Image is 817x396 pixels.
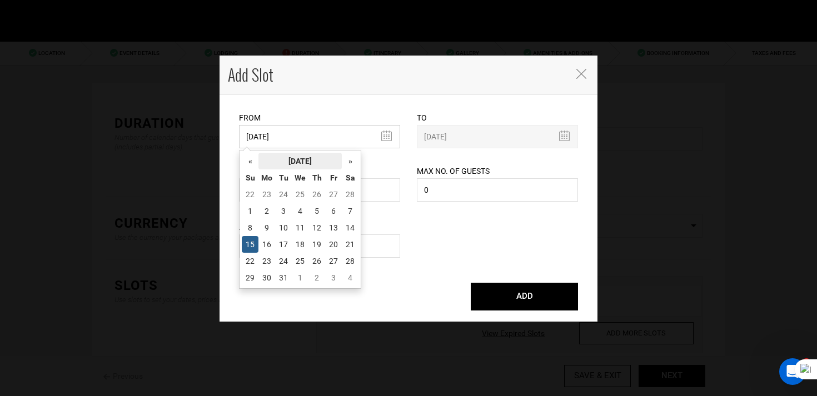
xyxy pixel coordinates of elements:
[242,203,258,219] td: 1
[292,203,308,219] td: 4
[242,269,258,286] td: 29
[325,169,342,186] th: Fr
[325,236,342,253] td: 20
[242,186,258,203] td: 22
[802,358,811,367] span: 1
[258,253,275,269] td: 23
[342,169,358,186] th: Sa
[258,219,275,236] td: 9
[292,169,308,186] th: We
[325,219,342,236] td: 13
[292,219,308,236] td: 11
[242,169,258,186] th: Su
[308,203,325,219] td: 5
[308,253,325,269] td: 26
[258,236,275,253] td: 16
[228,64,564,86] h4: Add Slot
[275,253,292,269] td: 24
[417,112,427,123] label: To
[242,153,258,169] th: «
[325,203,342,219] td: 6
[342,236,358,253] td: 21
[275,219,292,236] td: 10
[242,253,258,269] td: 22
[779,358,806,385] iframe: Intercom live chat
[292,236,308,253] td: 18
[325,186,342,203] td: 27
[292,253,308,269] td: 25
[342,186,358,203] td: 28
[275,169,292,186] th: Tu
[325,253,342,269] td: 27
[342,203,358,219] td: 7
[342,153,358,169] th: »
[308,169,325,186] th: Th
[242,236,258,253] td: 15
[258,269,275,286] td: 30
[308,269,325,286] td: 2
[471,283,578,310] button: ADD
[308,186,325,203] td: 26
[308,219,325,236] td: 12
[342,219,358,236] td: 14
[417,166,490,177] label: Max No. of Guests
[292,269,308,286] td: 1
[275,236,292,253] td: 17
[242,219,258,236] td: 8
[258,186,275,203] td: 23
[258,153,342,169] th: [DATE]
[275,203,292,219] td: 3
[308,236,325,253] td: 19
[342,253,358,269] td: 28
[239,112,261,123] label: From
[275,269,292,286] td: 31
[258,203,275,219] td: 2
[342,269,358,286] td: 4
[292,186,308,203] td: 25
[258,169,275,186] th: Mo
[239,125,400,148] input: Select Start Date
[417,178,578,202] input: No. of guests
[575,67,586,79] button: Close
[275,186,292,203] td: 24
[325,269,342,286] td: 3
